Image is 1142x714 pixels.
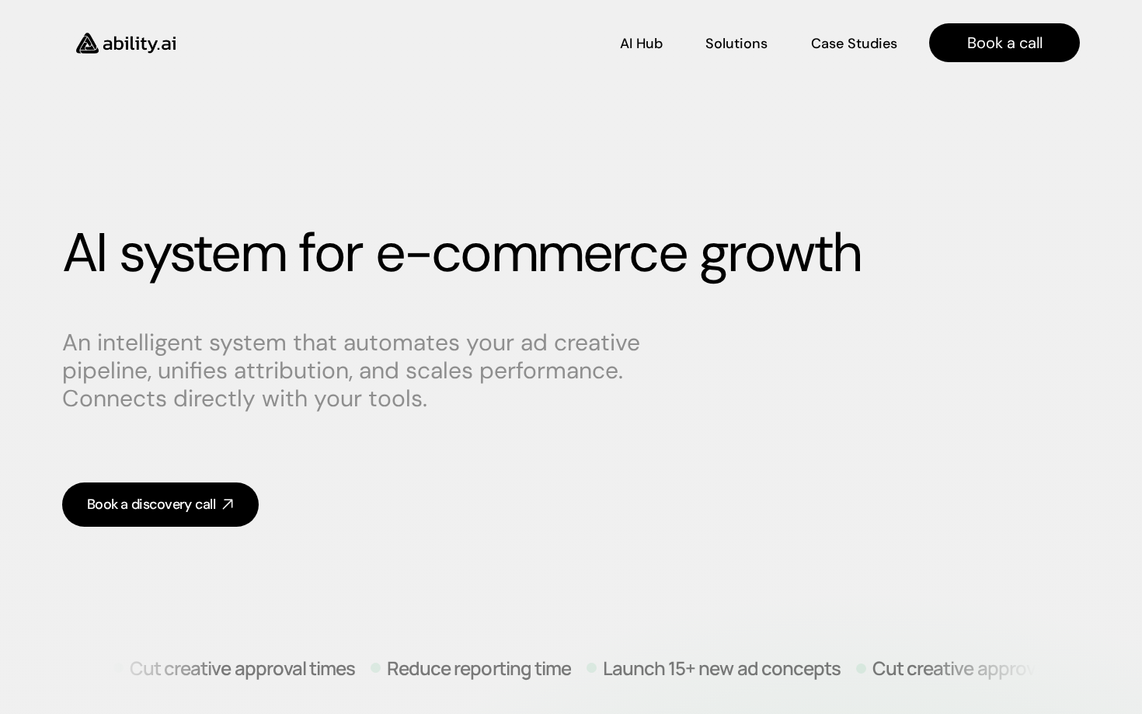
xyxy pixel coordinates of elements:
p: Cut creative approval times [872,658,1098,677]
a: Solutions [705,30,768,57]
nav: Main navigation [197,23,1080,62]
p: An intelligent system that automates your ad creative pipeline, unifies attribution, and scales p... [62,329,653,413]
p: Reduce reporting time [387,658,571,677]
p: Book a call [967,32,1043,54]
a: AI Hub [620,30,663,57]
p: AI Hub [620,34,663,54]
a: Case Studies [810,30,898,57]
h3: Ready-to-use in Slack [96,146,205,162]
div: Book a discovery call [87,495,215,514]
h1: AI system for e-commerce growth [62,221,1080,286]
p: Cut creative approval times [130,658,355,677]
a: Book a discovery call [62,482,259,527]
p: Solutions [705,34,768,54]
a: Book a call [929,23,1080,62]
p: Launch 15+ new ad concepts [603,658,841,677]
p: Case Studies [811,34,897,54]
